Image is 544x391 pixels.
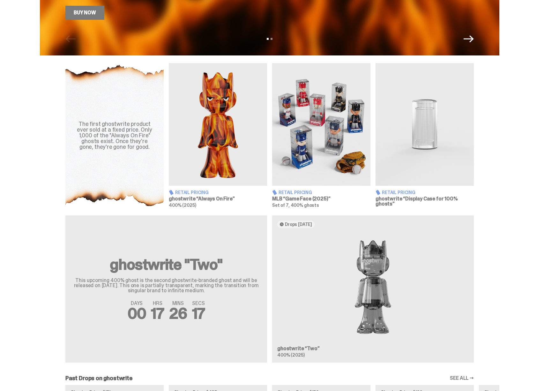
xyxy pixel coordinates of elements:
[169,63,267,208] a: Always On Fire Retail Pricing
[169,301,187,306] span: MINS
[169,202,196,208] span: 400% (2025)
[272,196,370,201] h3: MLB “Game Face (2025)”
[73,121,156,150] div: The first ghostwrite product ever sold at a fixed price. Only 1,000 of the "Always On Fire" ghost...
[376,196,474,206] h3: ghostwrite “Display Case for 100% ghosts”
[272,202,319,208] span: Set of 7, 400% ghosts
[271,38,272,40] button: View slide 2
[65,375,132,381] h2: Past Drops on ghostwrite
[382,190,415,195] span: Retail Pricing
[272,215,474,363] a: Drops [DATE] Two
[272,63,370,208] a: Game Face (2025) Retail Pricing
[128,301,146,306] span: DAYS
[192,303,205,323] span: 17
[277,346,469,351] h3: ghostwrite “Two”
[73,257,259,272] h2: ghostwrite "Two"
[450,376,474,381] a: SEE ALL →
[376,63,474,186] img: Display Case for 100% ghosts
[279,190,312,195] span: Retail Pricing
[192,301,205,306] span: SECS
[277,352,304,358] span: 400% (2025)
[151,301,164,306] span: HRS
[169,63,267,186] img: Always On Fire
[169,303,187,323] span: 26
[169,196,267,201] h3: ghostwrite “Always On Fire”
[151,303,164,323] span: 17
[65,6,104,20] a: Buy Now
[128,303,146,323] span: 00
[73,278,259,293] p: This upcoming 400% ghost is the second ghostwrite-branded ghost and will be released on [DATE]. T...
[175,190,209,195] span: Retail Pricing
[285,222,312,227] span: Drops [DATE]
[464,34,474,44] button: Next
[277,233,469,341] img: Two
[376,63,474,208] a: Display Case for 100% ghosts Retail Pricing
[272,63,370,186] img: Game Face (2025)
[267,38,269,40] button: View slide 1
